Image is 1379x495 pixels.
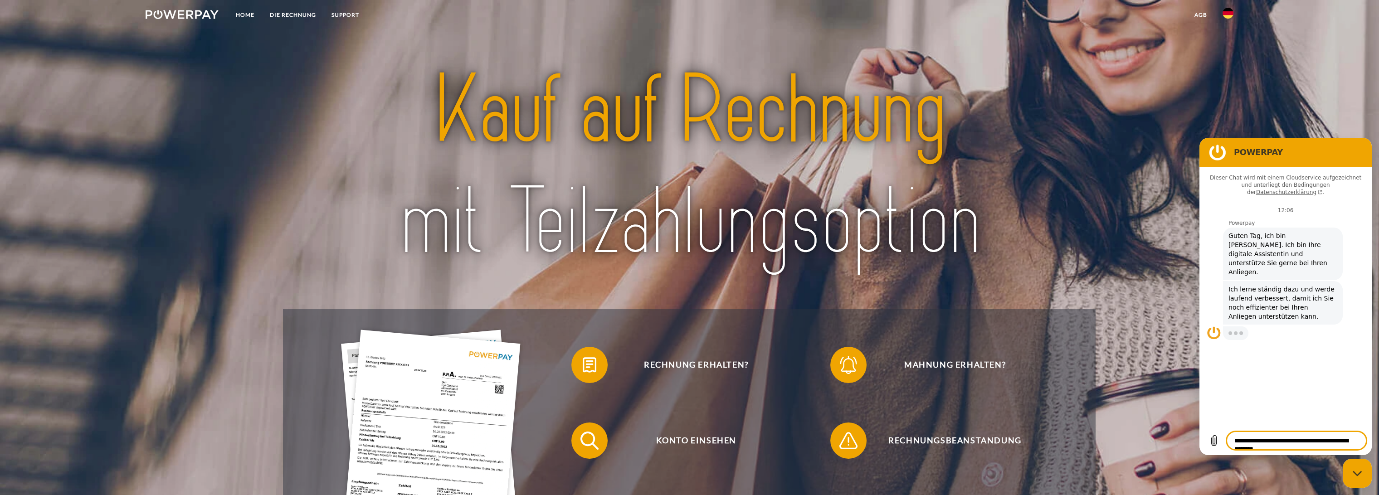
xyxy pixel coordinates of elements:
a: Home [228,7,262,23]
img: title-powerpay_de.svg [330,49,1048,283]
iframe: Schaltfläche zum Öffnen des Messaging-Fensters; Konversation läuft [1343,459,1372,488]
a: DIE RECHNUNG [262,7,324,23]
a: agb [1187,7,1215,23]
span: Rechnungsbeanstandung [844,422,1066,459]
span: Mahnung erhalten? [844,347,1066,383]
button: Konto einsehen [571,422,807,459]
span: Rechnung erhalten? [585,347,807,383]
button: Rechnung erhalten? [571,347,807,383]
img: qb_bill.svg [578,354,601,376]
img: logo-powerpay-white.svg [146,10,219,19]
iframe: Messaging-Fenster [1199,138,1372,455]
img: qb_bell.svg [837,354,860,376]
button: Rechnungsbeanstandung [830,422,1066,459]
img: qb_warning.svg [837,429,860,452]
span: Konto einsehen [585,422,807,459]
a: SUPPORT [324,7,367,23]
img: de [1223,8,1233,19]
button: Mahnung erhalten? [830,347,1066,383]
img: qb_search.svg [578,429,601,452]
